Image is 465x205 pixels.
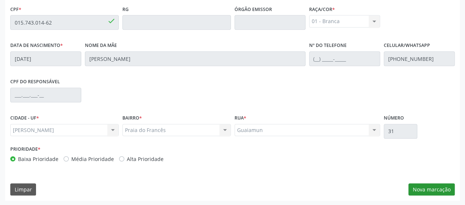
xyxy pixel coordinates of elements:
[309,4,335,15] label: Raça/cor
[384,51,455,66] input: (__) _____-_____
[408,183,455,196] button: Nova marcação
[309,51,380,66] input: (__) _____-_____
[107,17,115,25] span: done
[309,40,347,51] label: Nº do Telefone
[10,51,81,66] input: __/__/____
[10,144,40,155] label: Prioridade
[127,155,164,163] label: Alta Prioridade
[122,113,142,124] label: BAIRRO
[10,76,60,88] label: CPF do responsável
[122,4,129,15] label: RG
[10,4,21,15] label: CPF
[10,113,39,124] label: CIDADE - UF
[18,155,58,163] label: Baixa Prioridade
[235,4,272,15] label: Órgão emissor
[10,88,81,102] input: ___.___.___-__
[85,40,117,51] label: Nome da mãe
[10,40,63,51] label: Data de nascimento
[71,155,114,163] label: Média Prioridade
[235,113,246,124] label: Rua
[384,113,404,124] label: Número
[384,40,430,51] label: Celular/WhatsApp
